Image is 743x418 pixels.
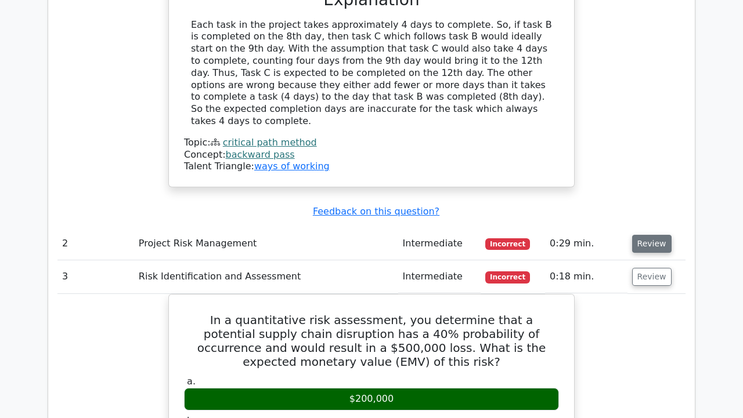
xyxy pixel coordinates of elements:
td: Project Risk Management [134,227,398,260]
div: Talent Triangle: [184,137,559,173]
td: 0:29 min. [545,227,627,260]
a: Feedback on this question? [313,206,439,217]
td: 2 [57,227,134,260]
td: Intermediate [398,260,481,293]
div: Concept: [184,149,559,161]
a: critical path method [223,137,317,148]
button: Review [632,268,672,286]
button: Review [632,235,672,253]
span: a. [187,376,196,387]
td: Risk Identification and Assessment [134,260,398,293]
a: backward pass [226,149,295,160]
div: $200,000 [184,388,559,410]
span: Incorrect [485,271,530,283]
td: 3 [57,260,134,293]
td: Intermediate [398,227,481,260]
div: Topic: [184,137,559,149]
a: ways of working [254,161,330,172]
td: 0:18 min. [545,260,627,293]
h5: In a quantitative risk assessment, you determine that a potential supply chain disruption has a 4... [183,313,560,369]
div: Each task in the project takes approximately 4 days to complete. So, if task B is completed on th... [191,19,552,128]
span: Incorrect [485,238,530,250]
